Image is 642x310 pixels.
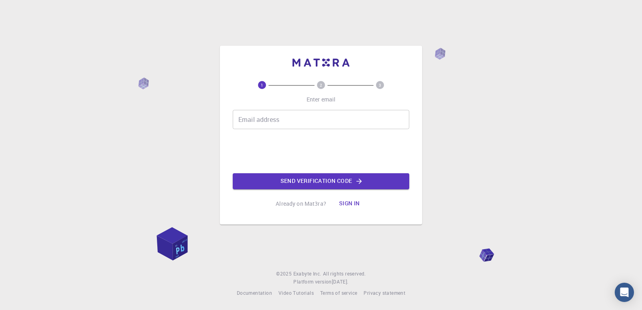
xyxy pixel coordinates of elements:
span: [DATE] . [332,278,349,285]
span: Documentation [237,290,272,296]
text: 1 [261,82,263,88]
text: 2 [320,82,322,88]
div: Open Intercom Messenger [615,283,634,302]
a: Exabyte Inc. [293,270,321,278]
a: Privacy statement [364,289,405,297]
span: Terms of service [320,290,357,296]
a: Terms of service [320,289,357,297]
text: 3 [379,82,381,88]
p: Enter email [307,95,336,103]
a: Video Tutorials [278,289,314,297]
span: Privacy statement [364,290,405,296]
button: Send verification code [233,173,409,189]
button: Sign in [333,196,366,212]
p: Already on Mat3ra? [276,200,326,208]
span: All rights reserved. [323,270,366,278]
iframe: reCAPTCHA [260,136,382,167]
span: Platform version [293,278,331,286]
span: Video Tutorials [278,290,314,296]
a: [DATE]. [332,278,349,286]
span: © 2025 [276,270,293,278]
a: Documentation [237,289,272,297]
span: Exabyte Inc. [293,270,321,277]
